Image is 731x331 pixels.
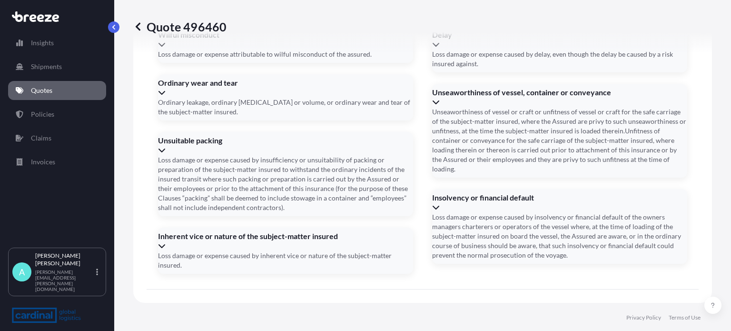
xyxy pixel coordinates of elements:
a: Shipments [8,57,106,76]
p: [PERSON_NAME] [PERSON_NAME] [35,252,94,267]
span: Loss damage or expense caused by insufficiency or unsuitability of packing or preparation of the ... [158,155,413,212]
p: Shipments [31,62,62,71]
p: Invoices [31,157,55,167]
p: Quote 496460 [133,19,227,34]
a: Quotes [8,81,106,100]
a: Privacy Policy [626,314,661,321]
img: organization-logo [12,308,81,323]
p: Quotes [31,86,52,95]
p: Insights [31,38,54,48]
p: [PERSON_NAME][EMAIL_ADDRESS][PERSON_NAME][DOMAIN_NAME] [35,269,94,292]
span: Unseaworthiness of vessel or craft or unfitness of vessel or craft for the safe carriage of the s... [432,107,687,174]
span: Loss damage or expense attributable to wilful misconduct of the assured. [158,50,372,59]
span: Ordinary leakage, ordinary [MEDICAL_DATA] or volume, or ordinary wear and tear of the subject-mat... [158,98,413,117]
span: Unsuitable packing [158,136,413,145]
p: Policies [31,110,54,119]
a: Policies [8,105,106,124]
span: A [19,267,25,277]
a: Invoices [8,152,106,171]
div: Unseaworthiness of vessel, container or conveyance [432,88,687,107]
div: Insolvency or financial default [432,193,687,212]
span: Loss damage or expense caused by delay, even though the delay be caused by a risk insured against. [432,50,687,69]
div: Ordinary wear and tear [158,78,413,97]
span: Loss damage or expense caused by insolvency or financial default of the owners managers charterer... [432,212,687,260]
p: Claims [31,133,51,143]
a: Insights [8,33,106,52]
div: Inherent vice or nature of the subject-matter insured [158,231,413,251]
span: Insolvency or financial default [432,193,687,202]
span: Inherent vice or nature of the subject-matter insured [158,231,413,241]
span: Ordinary wear and tear [158,78,413,88]
span: Loss damage or expense caused by inherent vice or nature of the subject-matter insured. [158,251,413,270]
span: Unseaworthiness of vessel, container or conveyance [432,88,687,97]
div: Unsuitable packing [158,136,413,155]
a: Terms of Use [669,314,701,321]
a: Claims [8,129,106,148]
